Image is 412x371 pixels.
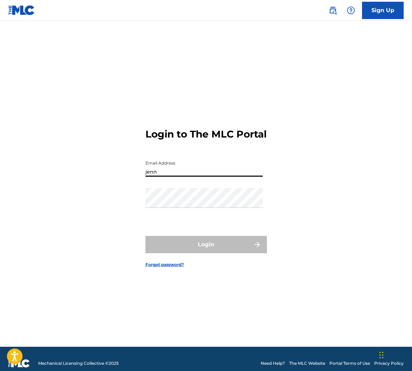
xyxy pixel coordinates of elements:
a: Privacy Policy [374,360,404,366]
a: Need Help? [261,360,285,366]
img: search [329,6,337,15]
div: Help [344,3,358,17]
a: Sign Up [362,2,404,19]
img: MLC Logo [8,5,35,15]
a: The MLC Website [289,360,325,366]
div: Drag [379,345,384,365]
iframe: Chat Widget [377,338,412,371]
img: logo [8,359,30,368]
a: Portal Terms of Use [329,360,370,366]
a: Public Search [326,3,340,17]
span: Mechanical Licensing Collective © 2025 [38,360,119,366]
img: help [347,6,355,15]
a: Forgot password? [145,262,184,268]
h3: Login to The MLC Portal [145,128,267,140]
